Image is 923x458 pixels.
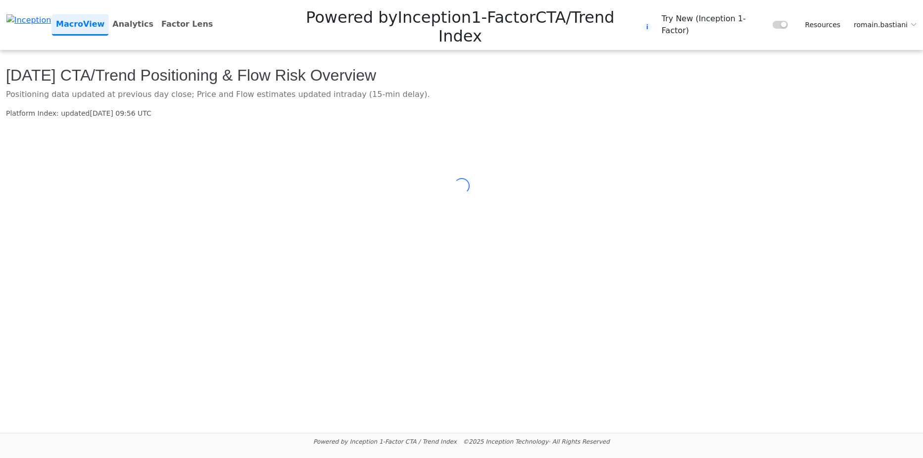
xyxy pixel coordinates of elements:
a: Resources [805,20,841,30]
a: Factor Lens [157,14,217,34]
img: Inception [6,14,51,26]
p: © 2025 Inception Technology · All Rights Reserved [463,437,610,446]
span: i [643,23,652,32]
summary: romain.bastiani [848,16,923,34]
span: romain.bastiani [854,20,908,30]
span: Try New (Inception 1-Factor) [662,13,768,37]
p: Powered by Inception 1-Factor CTA / Trend Index [313,437,457,446]
h2: Powered by Inception 1-Factor CTA/Trend Index [282,4,639,46]
p: Platform Index: updated [DATE] 09:56 UTC [6,108,917,119]
h2: [DATE] CTA/Trend Positioning & Flow Risk Overview [6,66,917,85]
a: MacroView [52,14,108,36]
p: Positioning data updated at previous day close; Price and Flow estimates updated intraday (15-min... [6,89,917,100]
a: Analytics [108,14,157,34]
